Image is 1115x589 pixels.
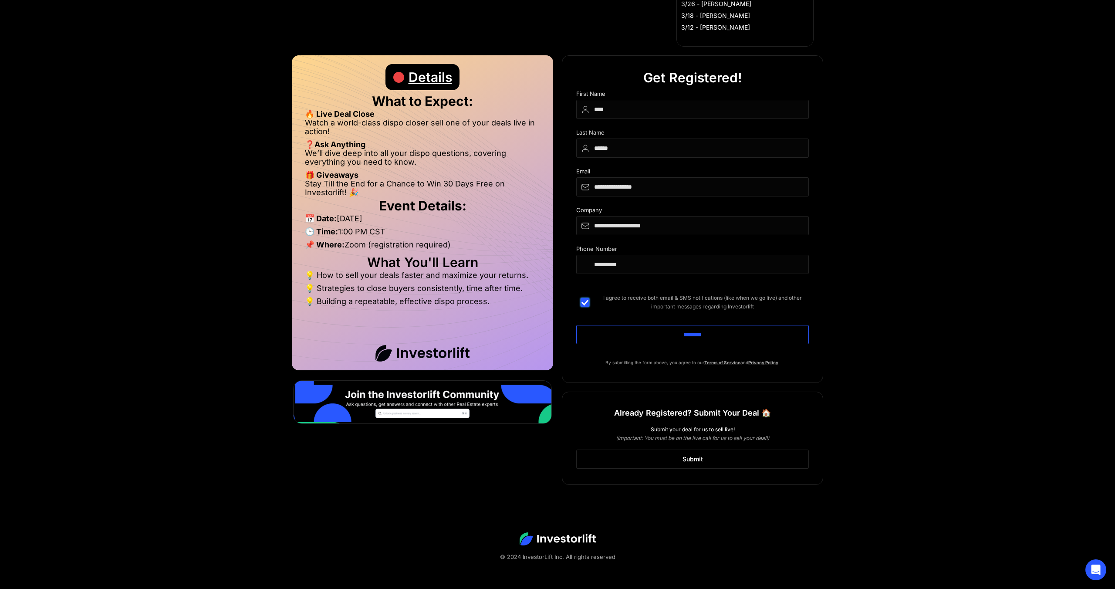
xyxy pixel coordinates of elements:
[576,168,809,177] div: Email
[305,258,540,267] h2: What You'll Learn
[576,450,809,469] a: Submit
[305,227,540,240] li: 1:00 PM CST
[614,405,771,421] h1: Already Registered? Submit Your Deal 🏠
[576,129,809,139] div: Last Name
[305,179,540,197] li: Stay Till the End for a Chance to Win 30 Days Free on Investorlift! 🎉
[576,91,809,100] div: First Name
[704,360,740,365] a: Terms of Service
[1085,559,1106,580] div: Open Intercom Messenger
[596,294,809,311] span: I agree to receive both email & SMS notifications (like when we go live) and other important mess...
[576,246,809,255] div: Phone Number
[305,284,540,297] li: 💡 Strategies to close buyers consistently, time after time.
[305,214,337,223] strong: 📅 Date:
[305,118,540,140] li: Watch a world-class dispo closer sell one of your deals live in action!
[576,425,809,434] div: Submit your deal for us to sell live!
[305,170,358,179] strong: 🎁 Giveaways
[748,360,778,365] a: Privacy Policy
[305,149,540,171] li: We’ll dive deep into all your dispo questions, covering everything you need to know.
[379,198,466,213] strong: Event Details:
[305,140,365,149] strong: ❓Ask Anything
[643,64,742,91] div: Get Registered!
[409,64,452,90] div: Details
[305,271,540,284] li: 💡 How to sell your deals faster and maximize your returns.
[305,240,345,249] strong: 📌 Where:
[305,240,540,254] li: Zoom (registration required)
[372,93,473,109] strong: What to Expect:
[576,207,809,216] div: Company
[616,435,769,441] em: (Important: You must be on the live call for us to sell your deal!)
[305,227,338,236] strong: 🕒 Time:
[576,358,809,367] p: By submitting the form above, you agree to our and .
[305,214,540,227] li: [DATE]
[35,552,1080,561] div: © 2024 InvestorLift Inc. All rights reserved
[576,91,809,358] form: DIspo Day Main Form
[305,109,375,118] strong: 🔥 Live Deal Close
[305,297,540,306] li: 💡 Building a repeatable, effective dispo process.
